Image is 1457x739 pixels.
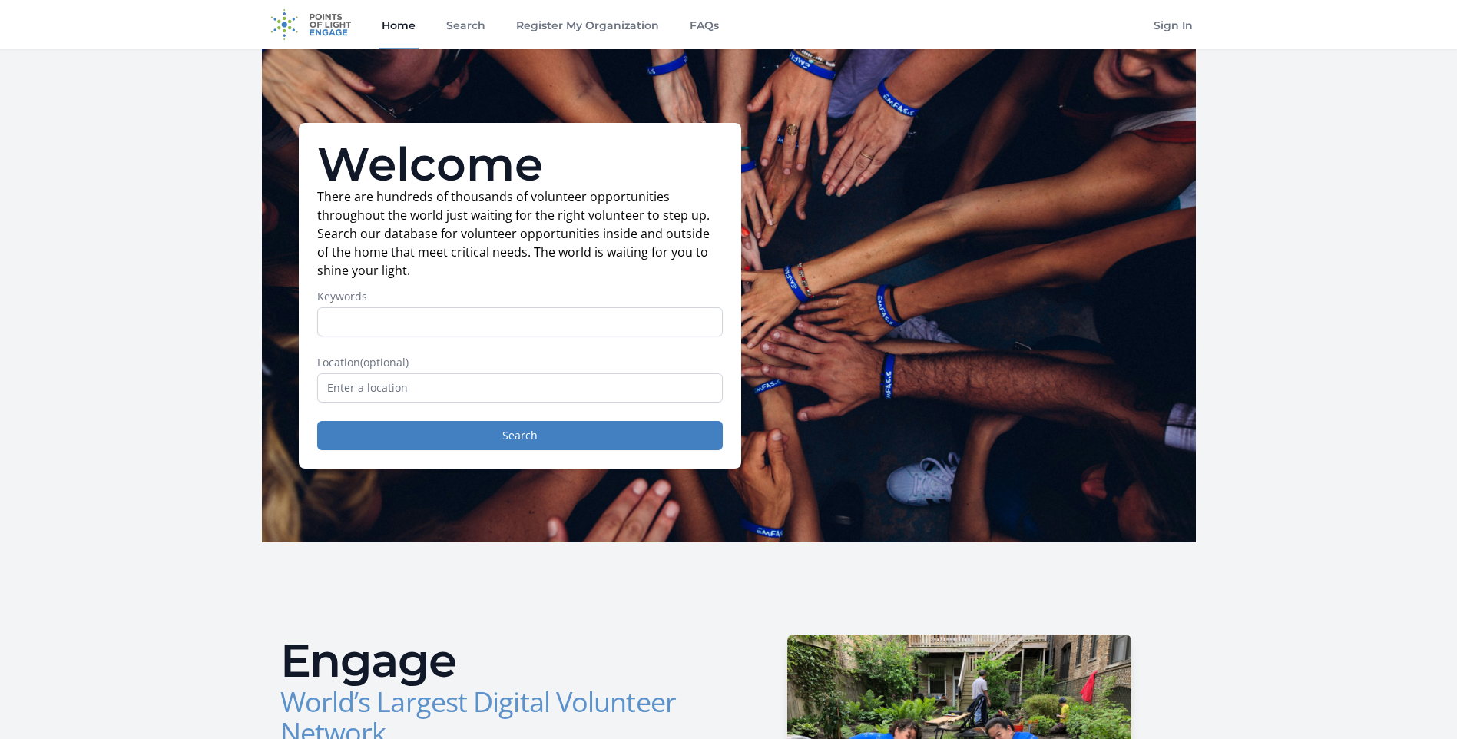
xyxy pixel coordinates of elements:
[317,373,723,403] input: Enter a location
[317,355,723,370] label: Location
[360,355,409,369] span: (optional)
[317,141,723,187] h1: Welcome
[317,187,723,280] p: There are hundreds of thousands of volunteer opportunities throughout the world just waiting for ...
[317,289,723,304] label: Keywords
[317,421,723,450] button: Search
[280,638,717,684] h2: Engage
